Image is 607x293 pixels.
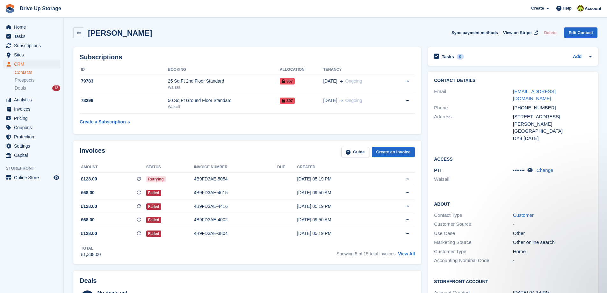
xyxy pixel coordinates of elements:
[297,189,382,196] div: [DATE] 09:50 AM
[14,173,52,182] span: Online Store
[323,65,391,75] th: Tenancy
[14,41,52,50] span: Subscriptions
[81,203,97,210] span: £128.00
[53,174,60,181] a: Preview store
[81,216,95,223] span: £68.00
[277,162,297,172] th: Due
[80,147,105,157] h2: Invoices
[513,128,592,135] div: [GEOGRAPHIC_DATA]
[80,116,130,128] a: Create a Subscription
[14,132,52,141] span: Protection
[15,77,60,84] a: Prospects
[434,176,513,183] li: Walsall
[513,257,592,264] div: -
[17,3,64,14] a: Drive Up Storage
[434,230,513,237] div: Use Case
[513,221,592,228] div: -
[434,104,513,112] div: Phone
[14,105,52,114] span: Invoices
[3,23,60,32] a: menu
[434,78,592,83] h2: Contact Details
[442,54,454,60] h2: Tasks
[336,251,395,256] span: Showing 5 of 15 total invoices
[513,104,592,112] div: [PHONE_NUMBER]
[457,54,464,60] div: 0
[297,216,382,223] div: [DATE] 09:50 AM
[345,98,362,103] span: Ongoing
[513,167,525,173] span: •••••••
[14,142,52,150] span: Settings
[14,50,52,59] span: Sites
[168,97,280,104] div: 50 Sq Ft Ground Floor Standard
[80,162,146,172] th: Amount
[80,119,126,125] div: Create a Subscription
[14,23,52,32] span: Home
[146,231,161,237] span: Failed
[323,78,337,84] span: [DATE]
[80,277,97,284] h2: Deals
[585,5,601,12] span: Account
[14,114,52,123] span: Pricing
[3,41,60,50] a: menu
[297,162,382,172] th: Created
[15,85,26,91] span: Deals
[81,251,101,258] div: £1,338.00
[81,245,101,251] div: Total
[3,32,60,41] a: menu
[146,176,166,182] span: Retrying
[6,165,63,172] span: Storefront
[434,248,513,255] div: Customer Type
[3,123,60,132] a: menu
[398,251,415,256] a: View All
[81,176,97,182] span: £128.00
[3,173,60,182] a: menu
[297,176,382,182] div: [DATE] 05:19 PM
[168,104,280,110] div: Walsall
[513,248,592,255] div: Home
[503,30,531,36] span: View on Stripe
[3,151,60,160] a: menu
[168,65,280,75] th: Booking
[434,167,441,173] span: PTI
[434,257,513,264] div: Accounting Nominal Code
[5,4,15,13] img: stora-icon-8386f47178a22dfd0bd8f6a31ec36ba5ce8667c1dd55bd0f319d3a0aa187defe.svg
[434,201,592,207] h2: About
[194,189,277,196] div: 4B9FD3AE-4615
[3,50,60,59] a: menu
[14,123,52,132] span: Coupons
[146,162,194,172] th: Status
[80,97,168,104] div: 78299
[194,216,277,223] div: 4B9FD3AE-4002
[573,53,582,61] a: Add
[434,212,513,219] div: Contact Type
[194,203,277,210] div: 4B9FD3AE-4416
[80,65,168,75] th: ID
[280,78,295,84] span: 367
[372,147,415,157] a: Create an Invoice
[3,95,60,104] a: menu
[194,162,277,172] th: Invoice number
[297,230,382,237] div: [DATE] 05:19 PM
[3,60,60,69] a: menu
[146,217,161,223] span: Failed
[80,54,415,61] h2: Subscriptions
[15,85,60,92] a: Deals 12
[513,121,592,128] div: [PERSON_NAME]
[14,60,52,69] span: CRM
[434,239,513,246] div: Marketing Source
[14,95,52,104] span: Analytics
[280,98,295,104] span: 397
[434,88,513,102] div: Email
[146,203,161,210] span: Failed
[513,239,592,246] div: Other online search
[3,142,60,150] a: menu
[15,77,34,83] span: Prospects
[434,221,513,228] div: Customer Source
[434,156,592,162] h2: Access
[15,70,60,76] a: Contacts
[513,135,592,142] div: DY4 [DATE]
[14,32,52,41] span: Tasks
[194,230,277,237] div: 4B9FD3AE-3804
[81,189,95,196] span: £68.00
[88,29,152,37] h2: [PERSON_NAME]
